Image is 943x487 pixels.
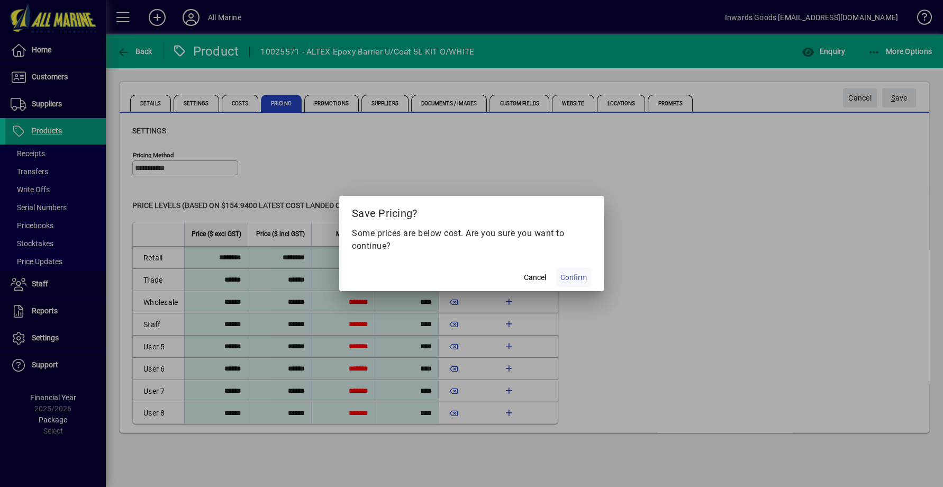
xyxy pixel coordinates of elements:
[352,227,591,252] p: Some prices are below cost. Are you sure you want to continue?
[524,272,546,283] span: Cancel
[556,268,591,287] button: Confirm
[518,268,552,287] button: Cancel
[339,196,604,227] h2: Save Pricing?
[560,272,587,283] span: Confirm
